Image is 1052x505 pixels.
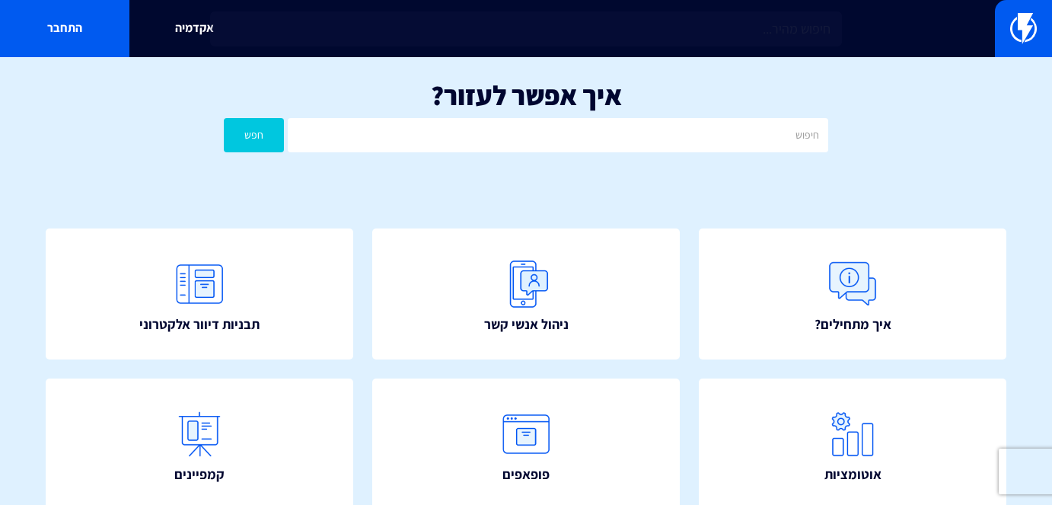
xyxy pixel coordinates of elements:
[372,229,680,360] a: ניהול אנשי קשר
[288,118,827,152] input: חיפוש
[224,118,284,152] button: חפש
[824,465,881,484] span: אוטומציות
[174,465,225,484] span: קמפיינים
[484,315,569,334] span: ניהול אנשי קשר
[139,315,260,334] span: תבניות דיוור אלקטרוני
[46,229,353,360] a: תבניות דיוור אלקטרוני
[815,315,891,334] span: איך מתחילים?
[210,11,841,46] input: חיפוש מהיר...
[23,80,1029,110] h1: איך אפשר לעזור?
[699,229,1006,360] a: איך מתחילים?
[502,465,550,484] span: פופאפים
